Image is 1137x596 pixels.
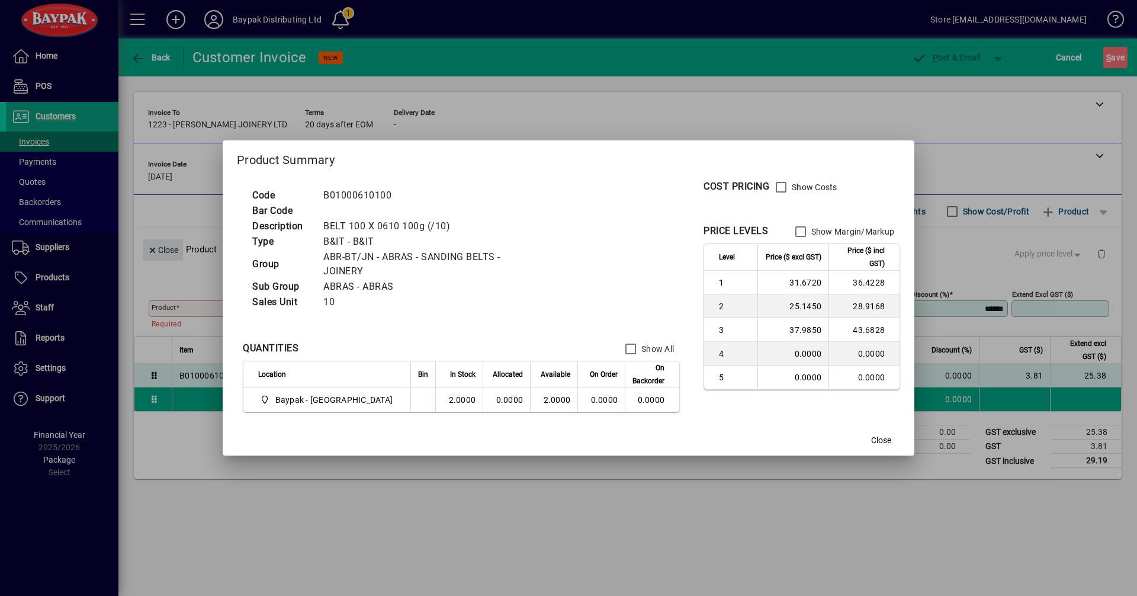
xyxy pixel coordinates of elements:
[757,318,828,342] td: 37.9850
[450,368,476,381] span: In Stock
[435,388,483,412] td: 2.0000
[317,279,533,294] td: ABRAS - ABRAS
[719,324,750,336] span: 3
[757,271,828,294] td: 31.6720
[246,188,317,203] td: Code
[493,368,523,381] span: Allocated
[541,368,570,381] span: Available
[258,368,286,381] span: Location
[590,368,618,381] span: On Order
[862,430,900,451] button: Close
[757,294,828,318] td: 25.1450
[246,249,317,279] td: Group
[828,271,900,294] td: 36.4228
[836,244,885,270] span: Price ($ incl GST)
[317,249,533,279] td: ABR-BT/JN - ABRAS - SANDING BELTS - JOINERY
[317,234,533,249] td: B&IT - B&IT
[246,279,317,294] td: Sub Group
[625,388,679,412] td: 0.0000
[704,224,768,238] div: PRICE LEVELS
[317,219,533,234] td: BELT 100 X 0610 100g (/10)
[828,294,900,318] td: 28.9168
[828,318,900,342] td: 43.6828
[246,234,317,249] td: Type
[828,366,900,389] td: 0.0000
[639,343,674,355] label: Show All
[275,394,393,406] span: Baypak - [GEOGRAPHIC_DATA]
[246,203,317,219] td: Bar Code
[418,368,428,381] span: Bin
[719,277,750,289] span: 1
[719,371,750,383] span: 5
[258,393,397,407] span: Baypak - Onekawa
[789,181,837,193] label: Show Costs
[246,294,317,310] td: Sales Unit
[757,366,828,389] td: 0.0000
[530,388,577,412] td: 2.0000
[317,188,533,203] td: B01000610100
[766,251,821,264] span: Price ($ excl GST)
[243,341,298,355] div: QUANTITIES
[809,226,895,238] label: Show Margin/Markup
[828,342,900,366] td: 0.0000
[591,395,618,405] span: 0.0000
[719,348,750,360] span: 4
[871,434,891,447] span: Close
[719,300,750,312] span: 2
[719,251,735,264] span: Level
[317,294,533,310] td: 10
[246,219,317,234] td: Description
[704,180,769,194] div: COST PRICING
[483,388,530,412] td: 0.0000
[632,361,664,387] span: On Backorder
[223,140,914,175] h2: Product Summary
[757,342,828,366] td: 0.0000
